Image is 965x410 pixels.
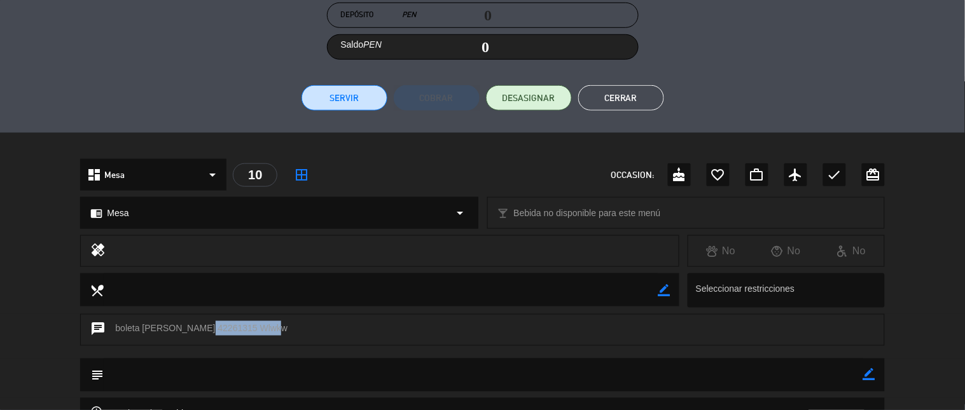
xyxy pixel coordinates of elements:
i: card_giftcard [866,167,881,182]
i: local_bar [497,207,510,219]
button: Cobrar [394,85,480,111]
div: No [819,243,884,259]
div: No [753,243,819,259]
span: DESASIGNAR [503,92,555,105]
div: boleta [PERSON_NAME] 42261315 Wlwkw [80,314,884,346]
i: chat [90,321,106,339]
i: work_outline [749,167,765,182]
span: Bebida no disponible para este menú [514,206,661,221]
span: Mesa [104,168,125,182]
i: airplanemode_active [788,167,803,182]
i: border_all [294,167,309,182]
i: cake [672,167,687,182]
button: Servir [302,85,387,111]
label: Depósito [341,9,417,22]
i: chrome_reader_mode [90,207,102,219]
button: DESASIGNAR [486,85,572,111]
i: dashboard [87,167,102,182]
i: local_dining [90,283,104,297]
button: Cerrar [578,85,664,111]
div: 10 [233,163,277,187]
i: subject [90,368,104,382]
span: Mesa [107,206,128,221]
i: healing [90,242,106,260]
span: OCCASION: [611,168,655,182]
i: arrow_drop_down [453,205,468,221]
em: PEN [363,39,382,50]
div: No [688,243,754,259]
i: border_color [863,369,875,381]
label: Saldo [341,38,382,52]
i: border_color [658,284,670,296]
i: arrow_drop_down [205,167,220,182]
em: PEN [403,9,417,22]
i: favorite_border [711,167,726,182]
i: check [827,167,842,182]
